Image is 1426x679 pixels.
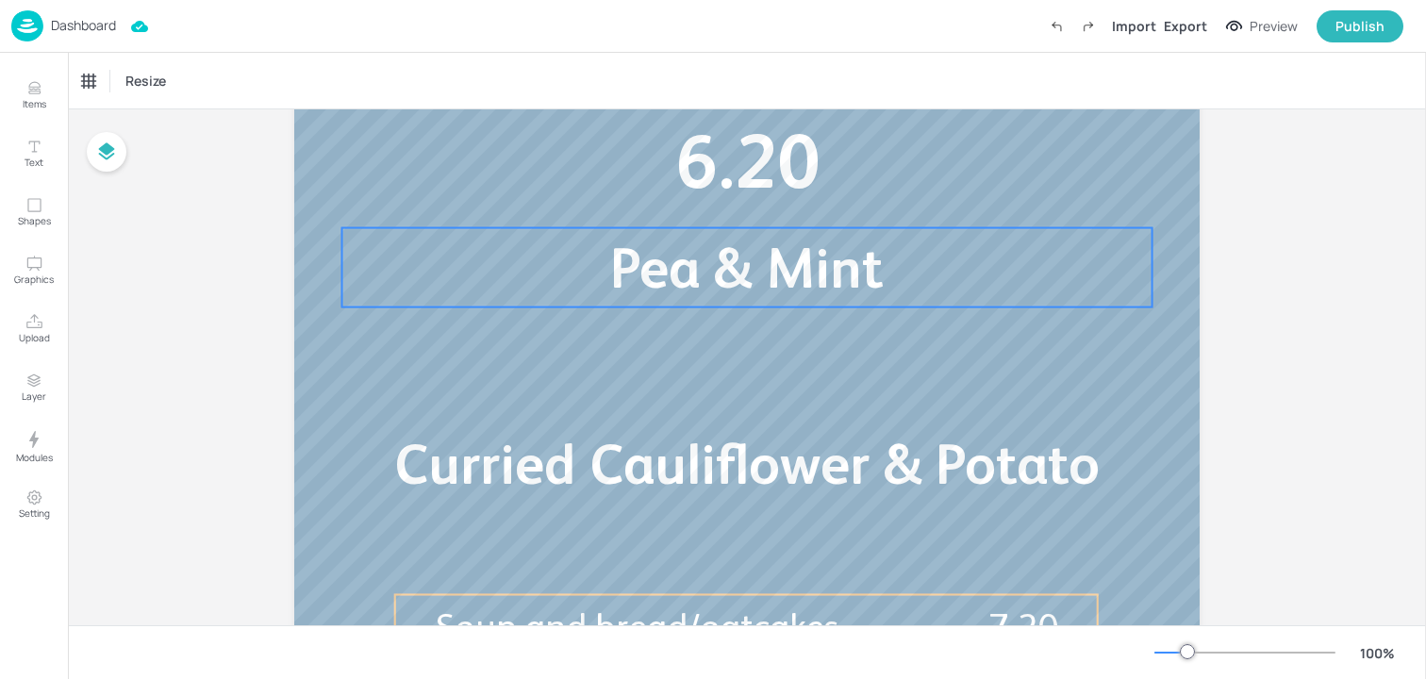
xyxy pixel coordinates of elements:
[436,611,838,649] span: Soup and bread/oatcakes
[1250,16,1298,37] div: Preview
[122,71,170,91] span: Resize
[1354,643,1400,663] div: 100 %
[1215,12,1309,41] button: Preview
[51,19,116,32] p: Dashboard
[394,432,1100,496] span: Curried Cauliflower & Potato
[1335,16,1385,37] div: Publish
[1072,10,1104,42] label: Redo (Ctrl + Y)
[610,236,883,300] span: Pea & Mint
[675,118,820,205] span: 6.20
[1040,10,1072,42] label: Undo (Ctrl + Z)
[1164,16,1207,36] div: Export
[11,10,43,41] img: logo-86c26b7e.jpg
[1112,16,1156,36] div: Import
[1317,10,1403,42] button: Publish
[988,604,1058,656] span: 7.20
